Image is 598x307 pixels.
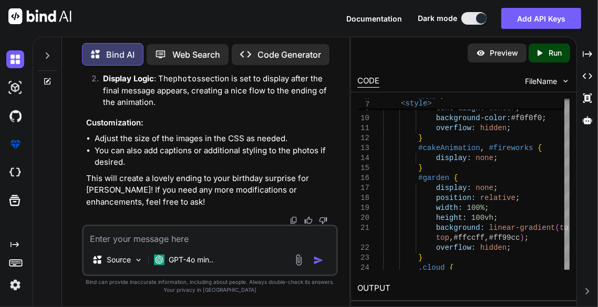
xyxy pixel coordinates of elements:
[472,214,494,222] span: 100vh
[103,73,154,83] strong: Display Logic
[419,134,423,142] span: }
[436,124,476,132] span: overflow:
[95,145,336,168] li: You can also add captions or additional styling to the photos if desired.
[520,234,524,242] span: )
[319,216,327,225] img: dislike
[406,99,428,108] span: style
[346,13,402,24] button: Documentation
[357,153,369,163] div: 14
[357,213,369,223] div: 20
[6,107,24,125] img: githubDark
[357,183,369,193] div: 17
[454,234,485,242] span: #ffccff
[494,214,498,222] span: ;
[436,104,484,112] span: text-align:
[489,234,520,242] span: #ff99cc
[436,154,471,162] span: display:
[485,234,489,242] span: ,
[86,117,336,129] h3: Customization:
[542,114,547,122] span: ;
[419,174,450,182] span: #garden
[357,253,369,263] div: 23
[516,104,520,112] span: ;
[467,204,485,212] span: 100%
[357,123,369,133] div: 11
[357,223,369,233] div: 21
[507,124,511,132] span: ;
[95,133,336,145] li: Adjust the size of the images in the CSS as needed.
[6,276,24,294] img: settings
[476,48,486,58] img: preview
[313,255,324,266] img: icon
[525,76,557,87] span: FileName
[485,204,489,212] span: ;
[501,8,581,29] button: Add API Keys
[436,204,462,212] span: width:
[357,243,369,253] div: 22
[419,164,423,172] span: }
[436,114,511,122] span: background-color:
[560,224,569,232] span: to
[6,164,24,182] img: cloudideIcon
[257,48,321,61] p: Code Generator
[86,173,336,208] p: This will create a lovely ending to your birthday surprise for [PERSON_NAME]! If you need any mor...
[480,194,515,202] span: relative
[480,124,507,132] span: hidden
[450,263,454,272] span: {
[507,244,511,252] span: ;
[418,13,457,24] span: Dark mode
[357,133,369,143] div: 12
[95,73,336,109] li: : The section is set to display after the final message appears, creating a nice flow to the endi...
[419,253,423,262] span: }
[511,114,542,122] span: #f0f0f0
[6,50,24,68] img: darkChat
[357,113,369,123] div: 10
[561,77,570,86] img: chevron down
[516,194,520,202] span: ;
[436,194,476,202] span: position:
[450,234,454,242] span: ,
[480,244,507,252] span: hidden
[454,174,458,182] span: {
[8,8,71,24] img: Bind AI
[107,255,131,265] p: Source
[351,276,576,301] h2: OUTPUT
[524,234,529,242] span: ;
[290,216,298,225] img: copy
[357,263,369,273] div: 24
[476,154,494,162] span: none
[489,144,533,152] span: #fireworks
[555,224,560,232] span: (
[490,48,518,58] p: Preview
[476,184,494,192] span: none
[357,75,379,88] div: CODE
[82,278,338,294] p: Bind can provide inaccurate information, including about people. Always double-check its answers....
[169,255,213,265] p: GPT-4o min..
[357,193,369,203] div: 18
[357,163,369,173] div: 15
[538,144,542,152] span: {
[436,234,449,242] span: top
[428,99,432,108] span: >
[357,173,369,183] div: 16
[154,255,164,265] img: GPT-4o mini
[6,135,24,153] img: premium
[494,184,498,192] span: ;
[436,244,476,252] span: overflow:
[436,184,471,192] span: display:
[357,143,369,153] div: 13
[357,203,369,213] div: 19
[489,224,555,232] span: linear-gradient
[480,144,484,152] span: ,
[134,256,143,264] img: Pick Models
[489,104,515,112] span: center
[549,48,562,58] p: Run
[172,48,220,61] p: Web Search
[173,73,201,84] code: photos
[436,224,484,232] span: background:
[6,79,24,97] img: darkAi-studio
[436,214,467,222] span: height:
[304,216,313,225] img: like
[419,144,481,152] span: #cakeAnimation
[357,100,369,110] span: 7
